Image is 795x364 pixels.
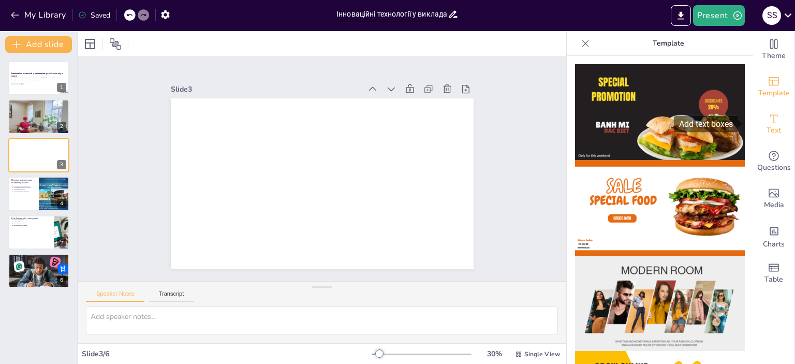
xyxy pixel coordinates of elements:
[753,255,794,292] div: Add a table
[671,5,691,26] button: Export to PowerPoint
[13,224,51,226] p: Ефективне викладання
[757,162,791,173] span: Questions
[524,350,560,358] span: Single View
[57,160,66,169] div: 3
[57,199,66,208] div: 4
[762,50,786,62] span: Theme
[8,99,69,134] div: 2
[575,64,745,160] img: thumb-1.png
[575,256,745,352] img: thumb-3.png
[57,122,66,131] div: 2
[86,290,144,302] button: Speaker Notes
[11,83,66,85] p: Generated with [URL]
[753,106,794,143] div: Add text boxes
[8,61,69,95] div: 1
[764,199,784,211] span: Media
[693,5,745,26] button: Present
[13,191,36,193] p: Зосередження на навчанні
[336,7,448,22] input: Insert title
[201,41,386,110] div: Slide 3
[764,274,783,285] span: Table
[13,189,36,191] p: Уникнення помилок
[763,239,785,250] span: Charts
[57,275,66,285] div: 6
[674,116,738,132] div: Add text boxes
[767,125,781,136] span: Text
[8,177,69,211] div: 4
[149,290,195,302] button: Transcript
[753,68,794,106] div: Add ready made slides
[13,221,51,223] p: Аналіз робіт
[482,349,507,359] div: 30 %
[753,143,794,180] div: Get real-time input from your audience
[13,185,36,187] p: Миттєвий зворотний зв'язок
[8,254,69,288] div: 6
[11,216,51,220] p: Роль Grammarly у викладанні
[762,6,781,25] div: s s
[13,219,51,221] p: Оцінювання робіт
[13,187,36,189] p: Покращення навичок письма
[8,138,69,172] div: 3
[8,215,69,250] div: 5
[753,180,794,217] div: Add images, graphics, shapes or video
[11,72,63,78] strong: Інноваційні технології у викладанні: роль Grammarly в освіті
[57,83,66,92] div: 1
[78,10,110,20] div: Saved
[57,237,66,246] div: 5
[758,88,790,99] span: Template
[753,31,794,68] div: Change the overall theme
[753,217,794,255] div: Add charts and graphs
[762,5,781,26] button: s s
[109,38,122,50] span: Position
[11,77,66,83] p: У цій презентації розглядається вплив технології Grammarly на процес навчання, її функції, перева...
[82,36,98,52] div: Layout
[5,36,72,53] button: Add slide
[594,31,743,56] p: Template
[82,349,372,359] div: Slide 3 / 6
[13,223,51,225] p: Виявлення помилок
[11,179,36,184] p: Переваги використання Grammarly в освіті
[575,160,745,256] img: thumb-2.png
[8,7,70,23] button: My Library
